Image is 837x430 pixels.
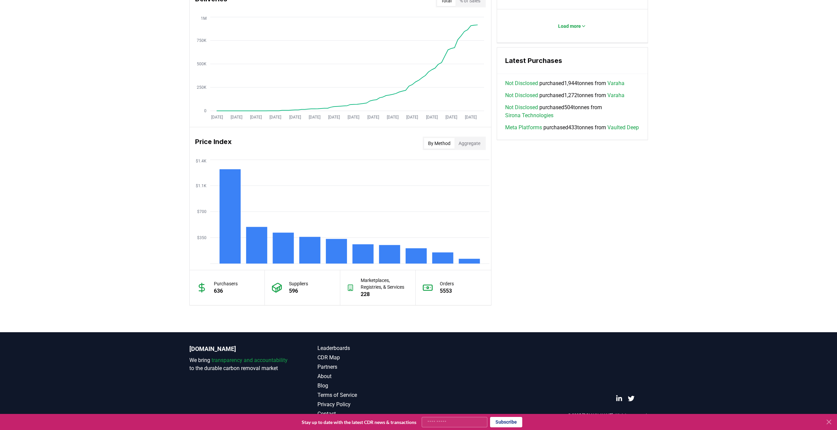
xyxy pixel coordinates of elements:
[607,124,639,132] a: Vaulted Deep
[406,115,418,120] tspan: [DATE]
[197,38,206,43] tspan: 750K
[440,280,454,287] p: Orders
[317,391,419,399] a: Terms of Service
[568,413,648,418] p: © 2025 [DOMAIN_NAME]. All rights reserved.
[505,112,553,120] a: Sirona Technologies
[317,354,419,362] a: CDR Map
[289,115,301,120] tspan: [DATE]
[558,23,581,29] p: Load more
[505,91,538,99] a: Not Disclosed
[386,115,398,120] tspan: [DATE]
[317,382,419,390] a: Blog
[189,356,291,372] p: We bring to the durable carbon removal market
[250,115,262,120] tspan: [DATE]
[616,395,622,402] a: LinkedIn
[424,138,455,149] button: By Method
[197,235,206,240] tspan: $350
[440,287,454,295] p: 5553
[270,115,281,120] tspan: [DATE]
[211,115,223,120] tspan: [DATE]
[505,124,639,132] span: purchased 433 tonnes from
[214,280,238,287] p: Purchasers
[505,124,542,132] a: Meta Platforms
[317,363,419,371] a: Partners
[505,103,640,120] span: purchased 504 tonnes from
[505,56,640,66] h3: Latest Purchases
[367,115,379,120] tspan: [DATE]
[505,79,624,87] span: purchased 1,944 tonnes from
[317,344,419,352] a: Leaderboards
[196,159,206,163] tspan: $1.4K
[189,344,291,354] p: [DOMAIN_NAME]
[197,85,206,90] tspan: 250K
[317,410,419,418] a: Contact
[289,287,308,295] p: 596
[328,115,340,120] tspan: [DATE]
[553,19,592,33] button: Load more
[607,79,624,87] a: Varaha
[505,91,624,99] span: purchased 1,272 tonnes from
[455,138,484,149] button: Aggregate
[196,184,206,188] tspan: $1.1K
[317,372,419,380] a: About
[212,357,288,363] span: transparency and accountability
[197,62,206,66] tspan: 500K
[361,277,409,290] p: Marketplaces, Registries, & Services
[607,91,624,99] a: Varaha
[348,115,359,120] tspan: [DATE]
[230,115,242,120] tspan: [DATE]
[197,209,206,214] tspan: $700
[201,16,206,21] tspan: 1M
[195,137,232,150] h3: Price Index
[317,401,419,409] a: Privacy Policy
[465,115,477,120] tspan: [DATE]
[445,115,457,120] tspan: [DATE]
[204,109,206,113] tspan: 0
[628,395,635,402] a: Twitter
[505,103,538,112] a: Not Disclosed
[308,115,320,120] tspan: [DATE]
[361,290,409,298] p: 228
[289,280,308,287] p: Suppliers
[426,115,437,120] tspan: [DATE]
[505,79,538,87] a: Not Disclosed
[214,287,238,295] p: 636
